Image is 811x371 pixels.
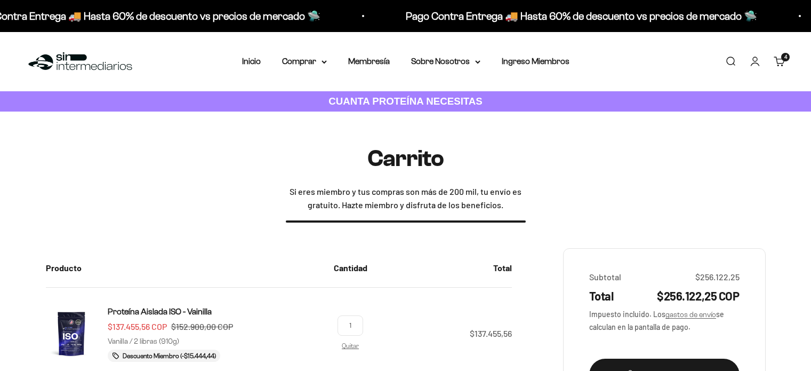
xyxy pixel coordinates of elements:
[502,57,569,66] a: Ingreso Miembros
[784,54,787,60] span: 4
[46,248,325,288] th: Producto
[367,146,444,171] h1: Carrito
[376,248,512,288] th: Total
[657,288,739,304] span: $256.122,25 COP
[665,311,716,319] a: gastos de envío
[338,315,363,335] input: Cambiar cantidad
[348,57,390,66] a: Membresía
[242,57,261,66] a: Inicio
[46,308,97,359] img: Proteína Aislada ISO - Vainilla
[108,336,179,348] p: Vanilla / 2 libras (910g)
[411,54,480,68] summary: Sobre Nosotros
[376,7,727,25] p: Pago Contra Entrega 🚚 Hasta 60% de descuento vs precios de mercado 🛸
[282,54,327,68] summary: Comprar
[286,185,526,212] span: Si eres miembro y tus compras son más de 200 mil, tu envío es gratuito. Hazte miembro y disfruta ...
[589,288,614,304] span: Total
[342,342,359,349] a: Eliminar Proteína Aislada ISO - Vainilla - Vanilla / 2 libras (910g)
[108,307,212,316] span: Proteína Aislada ISO - Vainilla
[108,350,220,362] li: Descuento Miembro (-$15.444,44)
[108,305,233,319] a: Proteína Aislada ISO - Vainilla
[171,320,233,334] compare-at-price: $152.900,00 COP
[589,309,740,333] span: Impuesto incluido. Los se calculan en la pantalla de pago.
[328,96,483,107] strong: CUANTA PROTEÍNA NECESITAS
[108,320,167,334] sale-price: $137.455,56 COP
[325,248,376,288] th: Cantidad
[589,270,621,284] span: Subtotal
[695,270,740,284] span: $256.122,25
